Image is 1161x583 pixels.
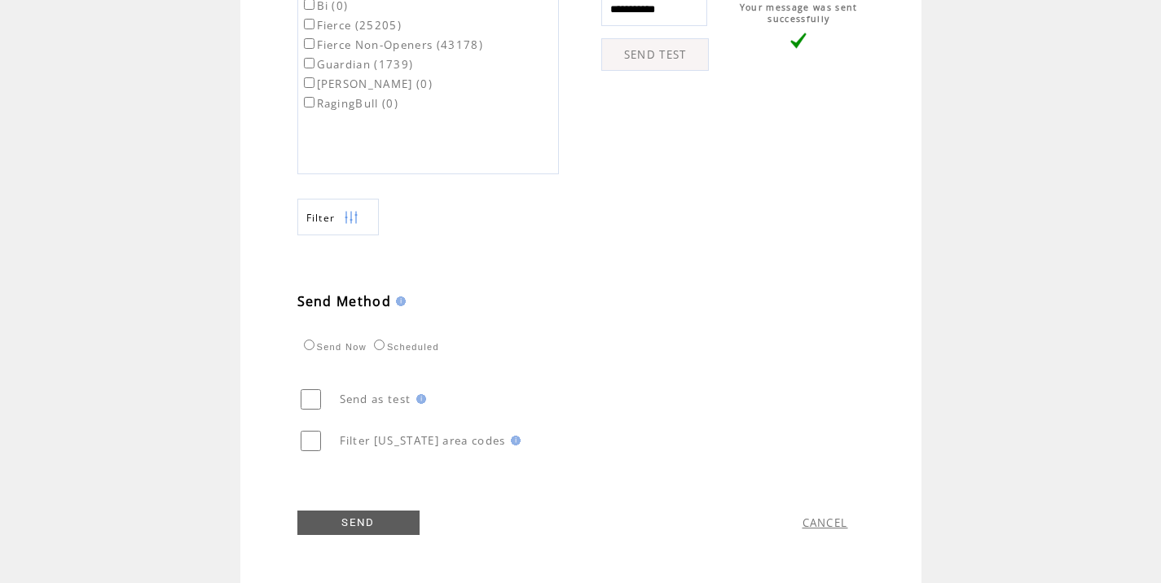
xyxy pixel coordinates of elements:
[601,38,709,71] a: SEND TEST
[297,199,379,235] a: Filter
[803,515,848,530] a: CANCEL
[506,436,521,445] img: help.gif
[297,292,392,310] span: Send Method
[790,33,807,49] img: vLarge.png
[391,296,406,306] img: help.gif
[297,511,420,535] a: SEND
[300,342,367,352] label: Send Now
[301,96,399,111] label: RagingBull (0)
[411,394,426,404] img: help.gif
[304,340,314,350] input: Send Now
[304,97,314,107] input: RagingBull (0)
[301,18,402,33] label: Fierce (25205)
[370,342,439,352] label: Scheduled
[304,19,314,29] input: Fierce (25205)
[340,392,411,406] span: Send as test
[304,58,314,68] input: Guardian (1739)
[306,211,336,225] span: Show filters
[301,57,414,72] label: Guardian (1739)
[340,433,506,448] span: Filter [US_STATE] area codes
[304,77,314,88] input: [PERSON_NAME] (0)
[374,340,385,350] input: Scheduled
[301,77,433,91] label: [PERSON_NAME] (0)
[301,37,484,52] label: Fierce Non-Openers (43178)
[740,2,858,24] span: Your message was sent successfully
[304,38,314,49] input: Fierce Non-Openers (43178)
[344,199,358,236] img: filters.png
